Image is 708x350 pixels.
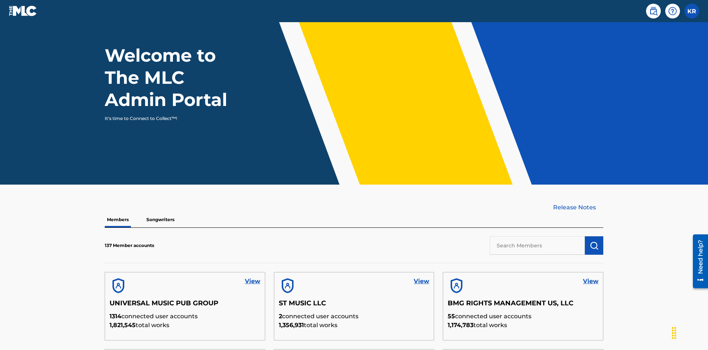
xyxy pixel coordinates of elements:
h5: BMG RIGHTS MANAGEMENT US, LLC [448,299,598,312]
p: Members [105,212,131,227]
iframe: Resource Center [687,231,708,292]
a: View [245,277,260,286]
a: View [583,277,598,286]
p: total works [110,321,260,330]
p: total works [448,321,598,330]
iframe: Chat Widget [671,315,708,350]
div: Help [665,4,680,18]
p: connected user accounts [110,312,260,321]
img: Search Works [590,241,598,250]
img: MLC Logo [9,6,37,16]
img: account [110,277,127,295]
div: Drag [668,322,680,344]
a: Release Notes [553,203,603,212]
a: Public Search [646,4,661,18]
p: connected user accounts [448,312,598,321]
span: 2 [279,313,282,320]
span: 1,174,783 [448,322,473,329]
p: 137 Member accounts [105,242,154,249]
h5: ST MUSIC LLC [279,299,430,312]
span: 1,356,931 [279,322,304,329]
div: User Menu [684,4,699,18]
p: total works [279,321,430,330]
img: account [448,277,465,295]
img: help [668,7,677,16]
a: View [414,277,429,286]
span: 1,821,545 [110,322,136,329]
img: search [649,7,658,16]
h5: UNIVERSAL MUSIC PUB GROUP [110,299,260,312]
img: account [279,277,296,295]
span: 1314 [110,313,121,320]
input: Search Members [490,236,585,255]
p: connected user accounts [279,312,430,321]
p: Songwriters [144,212,177,227]
span: 55 [448,313,455,320]
h1: Welcome to The MLC Admin Portal [105,44,243,111]
p: It's time to Connect to Collect™! [105,115,233,122]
